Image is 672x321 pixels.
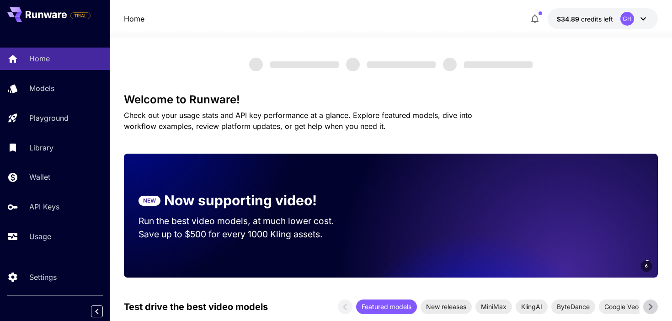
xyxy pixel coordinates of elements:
span: New releases [421,302,472,311]
span: $34.89 [557,15,581,23]
span: MiniMax [475,302,512,311]
p: API Keys [29,201,59,212]
p: Now supporting video! [164,190,317,211]
div: MiniMax [475,300,512,314]
div: Google Veo [599,300,644,314]
span: 6 [645,262,648,269]
p: Wallet [29,171,50,182]
span: ByteDance [551,302,595,311]
span: KlingAI [516,302,548,311]
p: Settings [29,272,57,283]
div: $34.89192 [557,14,613,24]
div: New releases [421,300,472,314]
p: Playground [29,112,69,123]
p: Save up to $500 for every 1000 Kling assets. [139,228,352,241]
p: NEW [143,197,156,205]
span: Check out your usage stats and API key performance at a glance. Explore featured models, dive int... [124,111,472,131]
div: Collapse sidebar [98,303,110,320]
span: TRIAL [71,12,90,19]
p: Test drive the best video models [124,300,268,314]
div: Featured models [356,300,417,314]
p: Run the best video models, at much lower cost. [139,214,352,228]
p: Usage [29,231,51,242]
nav: breadcrumb [124,13,144,24]
button: Collapse sidebar [91,305,103,317]
p: Home [29,53,50,64]
span: credits left [581,15,613,23]
span: Google Veo [599,302,644,311]
span: Add your payment card to enable full platform functionality. [70,10,91,21]
h3: Welcome to Runware! [124,93,658,106]
div: ByteDance [551,300,595,314]
div: KlingAI [516,300,548,314]
a: Home [124,13,144,24]
p: Library [29,142,53,153]
button: $34.89192GH [548,8,658,29]
span: Featured models [356,302,417,311]
p: Models [29,83,54,94]
div: GH [620,12,634,26]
